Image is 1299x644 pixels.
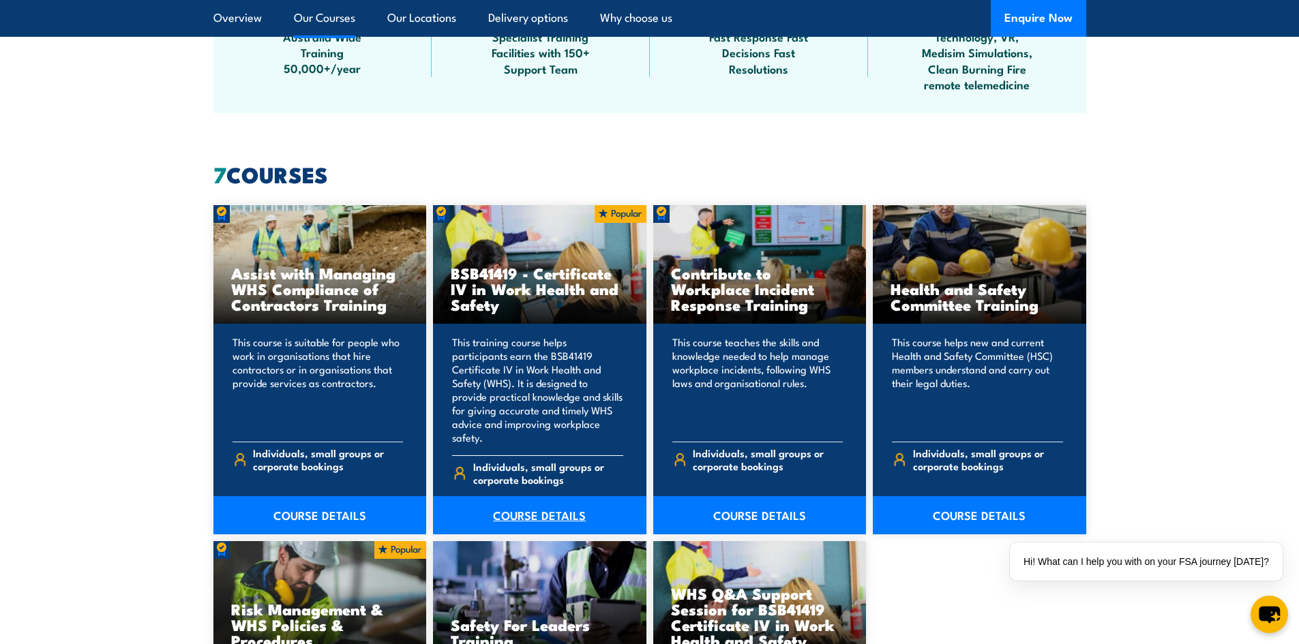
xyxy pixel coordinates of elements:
a: COURSE DETAILS [873,496,1086,534]
h3: BSB41419 - Certificate IV in Work Health and Safety [451,265,629,312]
div: Hi! What can I help you with on your FSA journey [DATE]? [1010,542,1283,581]
span: Individuals, small groups or corporate bookings [253,446,403,472]
a: COURSE DETAILS [213,496,427,534]
a: COURSE DETAILS [433,496,646,534]
strong: 7 [213,157,226,191]
p: This course is suitable for people who work in organisations that hire contractors or in organisa... [233,335,404,431]
h3: Assist with Managing WHS Compliance of Contractors Training [231,265,409,312]
span: Individuals, small groups or corporate bookings [913,446,1063,472]
p: This course helps new and current Health and Safety Committee (HSC) members understand and carry ... [892,335,1063,431]
span: Australia Wide Training 50,000+/year [261,29,384,76]
p: This course teaches the skills and knowledge needed to help manage workplace incidents, following... [672,335,843,431]
span: Fast Response Fast Decisions Fast Resolutions [698,29,820,76]
span: Individuals, small groups or corporate bookings [693,446,843,472]
span: Individuals, small groups or corporate bookings [473,460,623,486]
a: COURSE DETAILS [653,496,867,534]
p: This training course helps participants earn the BSB41419 Certificate IV in Work Health and Safet... [452,335,623,444]
h3: Health and Safety Committee Training [891,281,1069,312]
span: Specialist Training Facilities with 150+ Support Team [479,29,602,76]
button: chat-button [1251,596,1288,633]
h2: COURSES [213,164,1086,183]
span: Technology, VR, Medisim Simulations, Clean Burning Fire remote telemedicine [916,29,1039,93]
h3: Contribute to Workplace Incident Response Training [671,265,849,312]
